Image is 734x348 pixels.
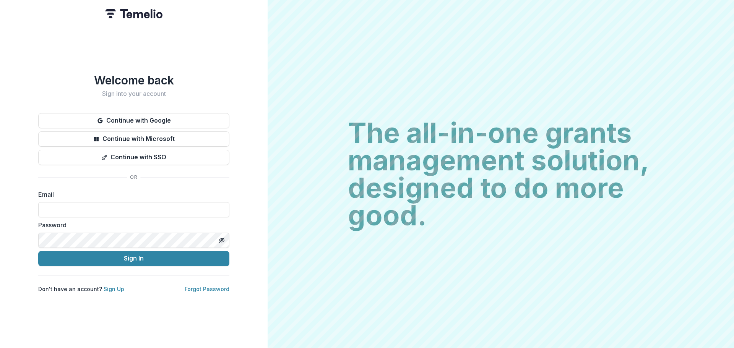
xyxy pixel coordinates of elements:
button: Continue with SSO [38,150,229,165]
a: Forgot Password [185,286,229,292]
img: Temelio [105,9,162,18]
button: Continue with Google [38,113,229,128]
label: Password [38,220,225,230]
h2: Sign into your account [38,90,229,97]
button: Continue with Microsoft [38,131,229,147]
button: Toggle password visibility [216,234,228,246]
p: Don't have an account? [38,285,124,293]
a: Sign Up [104,286,124,292]
h1: Welcome back [38,73,229,87]
label: Email [38,190,225,199]
button: Sign In [38,251,229,266]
